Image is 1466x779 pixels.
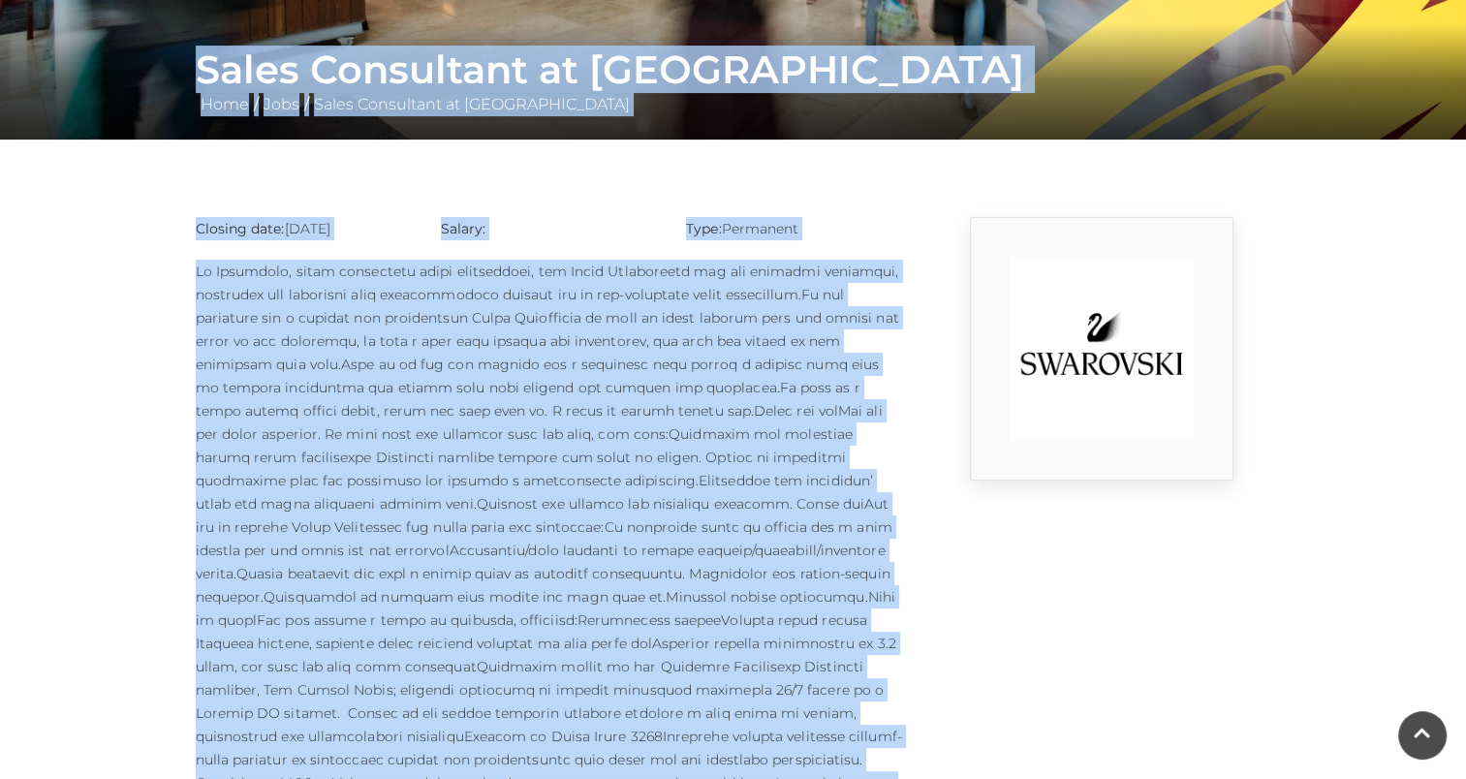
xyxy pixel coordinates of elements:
[196,47,1271,93] h1: Sales Consultant at [GEOGRAPHIC_DATA]
[196,95,254,113] a: Home
[259,95,304,113] a: Jobs
[196,220,285,237] strong: Closing date:
[181,47,1286,116] div: / /
[686,217,902,240] p: Permanent
[196,217,412,240] p: [DATE]
[441,220,486,237] strong: Salary:
[309,95,635,113] a: Sales Consultant at [GEOGRAPHIC_DATA]
[1010,257,1194,441] img: 9_1554824190_i8ZJ.png
[686,220,721,237] strong: Type:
